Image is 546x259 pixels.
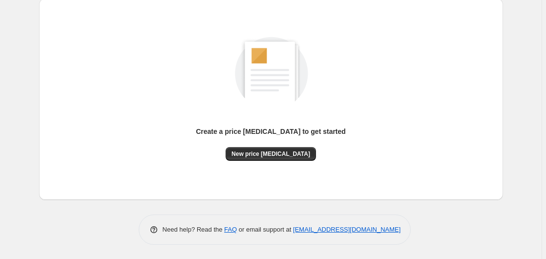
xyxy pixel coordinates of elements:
[293,226,400,233] a: [EMAIL_ADDRESS][DOMAIN_NAME]
[231,150,310,158] span: New price [MEDICAL_DATA]
[237,226,293,233] span: or email support at
[163,226,225,233] span: Need help? Read the
[224,226,237,233] a: FAQ
[196,127,346,136] p: Create a price [MEDICAL_DATA] to get started
[226,147,316,161] button: New price [MEDICAL_DATA]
